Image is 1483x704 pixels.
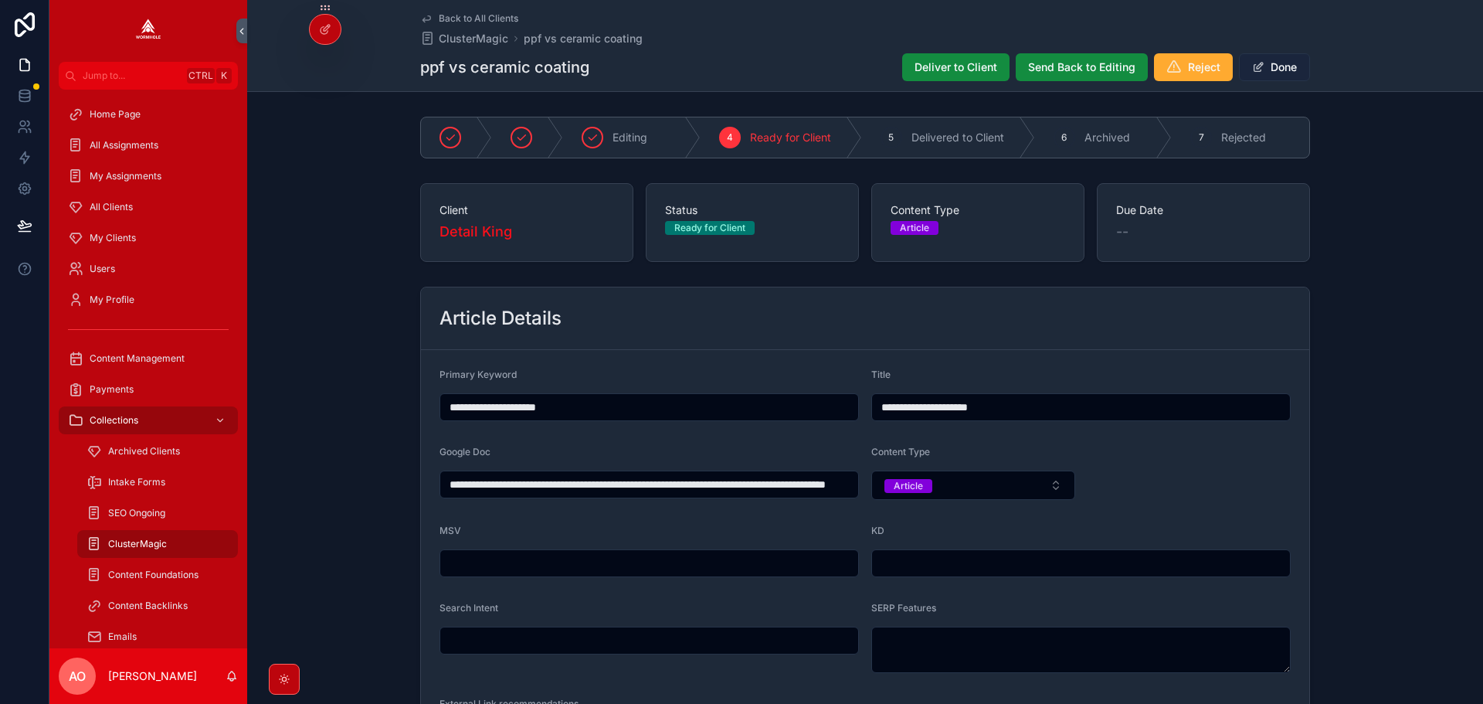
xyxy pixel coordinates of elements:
div: Article [894,479,923,493]
span: Delivered to Client [911,130,1004,145]
span: My Clients [90,232,136,244]
span: ClusterMagic [439,31,508,46]
p: [PERSON_NAME] [108,668,197,684]
span: My Profile [90,294,134,306]
a: Detail King [439,221,512,243]
a: Payments [59,376,238,403]
a: Content Management [59,345,238,372]
a: Users [59,255,238,283]
button: Done [1239,53,1310,81]
span: My Assignments [90,170,161,182]
span: Content Foundations [108,569,199,581]
span: Google Doc [439,446,490,457]
a: Intake Forms [77,468,238,496]
span: Jump to... [83,70,181,82]
span: Rejected [1221,130,1266,145]
span: Ctrl [187,68,215,83]
span: Emails [108,631,137,643]
a: Archived Clients [77,437,238,465]
span: Deliver to Client [915,60,997,75]
span: Content Type [871,446,930,457]
span: All Clients [90,201,133,213]
span: Content Type [891,202,1065,218]
span: Due Date [1116,202,1291,218]
span: Content Backlinks [108,600,188,612]
button: Select Button [871,471,1075,500]
span: SEO Ongoing [108,507,165,519]
button: Jump to...CtrlK [59,62,238,90]
div: Article [900,221,929,235]
button: Deliver to Client [902,53,1010,81]
span: Collections [90,414,138,427]
span: Search Intent [439,602,498,614]
a: My Profile [59,286,238,314]
span: Back to All Clients [439,12,518,25]
a: Content Backlinks [77,592,238,620]
a: Content Foundations [77,561,238,589]
div: Ready for Client [674,221,745,235]
div: scrollable content [49,90,247,648]
span: All Assignments [90,139,158,151]
span: Reject [1188,60,1220,75]
a: ClusterMagic [77,530,238,558]
span: 7 [1199,131,1204,144]
span: Title [871,369,891,380]
a: Emails [77,623,238,651]
a: Collections [59,406,238,434]
a: Home Page [59,100,238,128]
span: K [218,70,230,82]
span: Editing [613,130,647,145]
button: Reject [1154,53,1233,81]
a: My Assignments [59,162,238,190]
a: ClusterMagic [420,31,508,46]
img: App logo [136,19,161,43]
h2: Article Details [439,306,562,331]
span: Status [665,202,840,218]
a: All Assignments [59,131,238,159]
h1: ppf vs ceramic coating [420,56,589,78]
a: Back to All Clients [420,12,518,25]
span: 4 [727,131,733,144]
span: ClusterMagic [108,538,167,550]
span: Archived Clients [108,445,180,457]
a: SEO Ongoing [77,499,238,527]
button: Send Back to Editing [1016,53,1148,81]
span: KD [871,525,884,536]
span: Archived [1084,130,1130,145]
span: Primary Keyword [439,369,517,380]
span: MSV [439,525,461,536]
span: Client [439,202,614,218]
a: My Clients [59,224,238,252]
span: Users [90,263,115,275]
span: SERP Features [871,602,936,614]
span: 5 [888,131,894,144]
span: Content Management [90,352,185,365]
span: 6 [1061,131,1067,144]
span: Payments [90,383,134,396]
span: Intake Forms [108,476,165,488]
span: Ready for Client [750,130,831,145]
a: All Clients [59,193,238,221]
span: AO [69,667,86,685]
a: ppf vs ceramic coating [524,31,643,46]
span: -- [1116,221,1128,243]
span: Home Page [90,108,141,121]
span: Send Back to Editing [1028,60,1135,75]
